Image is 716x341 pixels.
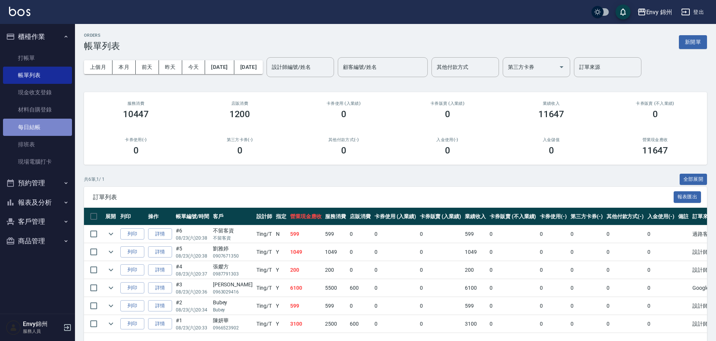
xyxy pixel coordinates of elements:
td: Ting /T [255,315,274,333]
button: 列印 [120,300,144,312]
p: 不留客資 [213,235,253,241]
td: 0 [348,225,373,243]
td: 200 [323,261,348,279]
h2: ORDERS [84,33,120,38]
p: 0907671350 [213,253,253,259]
a: 材料自購登錄 [3,101,72,118]
th: 備註 [676,208,691,225]
td: 0 [538,297,569,315]
p: 08/23 (六) 20:34 [176,307,209,313]
div: [PERSON_NAME] [213,281,253,289]
h3: 10447 [123,109,149,119]
td: 0 [418,315,463,333]
h2: 入金使用(-) [404,137,490,142]
td: 0 [488,297,538,315]
button: 列印 [120,228,144,240]
button: 櫃檯作業 [3,27,72,46]
a: 詳情 [148,246,172,258]
button: 上個月 [84,60,112,74]
td: 0 [605,279,646,297]
a: 每日結帳 [3,119,72,136]
td: 0 [373,225,418,243]
td: 0 [646,315,676,333]
h2: 店販消費 [197,101,283,106]
p: 08/23 (六) 20:33 [176,325,209,331]
td: Y [274,297,288,315]
p: 08/23 (六) 20:36 [176,289,209,295]
td: 0 [418,297,463,315]
th: 卡券使用(-) [538,208,569,225]
td: 0 [488,279,538,297]
td: 0 [538,279,569,297]
button: 本月 [112,60,136,74]
td: 200 [463,261,488,279]
h3: 0 [341,109,346,119]
th: 業績收入 [463,208,488,225]
td: #6 [174,225,211,243]
button: 全部展開 [680,174,707,185]
h2: 其他付款方式(-) [301,137,386,142]
td: Ting /T [255,225,274,243]
td: 0 [538,315,569,333]
button: Envy 錦州 [634,4,676,20]
a: 報表匯出 [674,193,701,200]
button: [DATE] [205,60,234,74]
a: 詳情 [148,282,172,294]
button: 列印 [120,264,144,276]
div: 陳妍華 [213,317,253,325]
td: 0 [418,225,463,243]
td: 0 [488,315,538,333]
td: Ting /T [255,243,274,261]
a: 新開單 [679,38,707,45]
td: N [274,225,288,243]
h2: 入金儲值 [508,137,594,142]
th: 設計師 [255,208,274,225]
div: Envy 錦州 [646,7,673,17]
td: 3100 [288,315,324,333]
h2: 營業現金應收 [612,137,698,142]
button: 預約管理 [3,173,72,193]
button: 今天 [182,60,205,74]
button: 報表及分析 [3,193,72,212]
td: 599 [463,297,488,315]
td: 0 [605,261,646,279]
button: 登出 [678,5,707,19]
td: 0 [418,261,463,279]
td: 599 [323,297,348,315]
td: 3100 [463,315,488,333]
td: 0 [373,315,418,333]
button: 報表匯出 [674,191,701,203]
td: 0 [646,261,676,279]
button: Open [556,61,568,73]
th: 展開 [103,208,118,225]
div: 張孆方 [213,263,253,271]
td: 1049 [288,243,324,261]
a: 詳情 [148,264,172,276]
td: 0 [646,279,676,297]
td: 0 [646,225,676,243]
td: 599 [463,225,488,243]
td: 0 [418,243,463,261]
td: 599 [288,225,324,243]
th: 營業現金應收 [288,208,324,225]
a: 帳單列表 [3,67,72,84]
td: 0 [605,315,646,333]
th: 店販消費 [348,208,373,225]
td: Ting /T [255,297,274,315]
td: 0 [348,243,373,261]
h2: 卡券使用(-) [93,137,179,142]
td: 0 [605,243,646,261]
th: 卡券使用 (入業績) [373,208,418,225]
td: 0 [373,261,418,279]
td: 0 [418,279,463,297]
div: Bubey [213,299,253,307]
td: 0 [569,243,605,261]
td: 0 [569,315,605,333]
h3: 0 [445,109,450,119]
td: 0 [569,297,605,315]
td: 6100 [288,279,324,297]
td: 0 [348,297,373,315]
a: 詳情 [148,300,172,312]
h3: 0 [653,109,658,119]
td: Y [274,315,288,333]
